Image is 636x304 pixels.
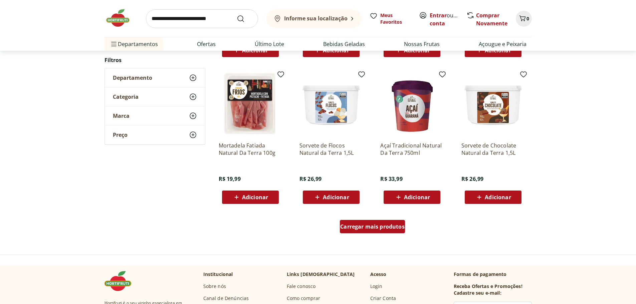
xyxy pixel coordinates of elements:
span: Adicionar [242,48,268,53]
a: Comprar Novamente [476,12,507,27]
span: Departamento [113,74,152,81]
p: Formas de pagamento [454,271,532,278]
span: Adicionar [242,195,268,200]
img: Sorvete de Flocos Natural da Terra 1,5L [299,73,363,136]
a: Canal de Denúncias [203,295,249,302]
a: Bebidas Geladas [323,40,365,48]
a: Como comprar [287,295,321,302]
span: Adicionar [323,48,349,53]
a: Sobre nós [203,283,226,290]
button: Marca [105,106,205,125]
a: Meus Favoritos [370,12,411,25]
img: Mortadela Fatiada Natural Da Terra 100g [219,73,282,136]
a: Criar conta [430,12,466,27]
span: R$ 26,99 [461,175,483,183]
a: Sorvete de Chocolate Natural da Terra 1,5L [461,142,525,157]
a: Carregar mais produtos [340,220,405,236]
h3: Receba Ofertas e Promoções! [454,283,522,290]
button: Carrinho [516,11,532,27]
button: Adicionar [222,191,279,204]
span: Adicionar [323,195,349,200]
a: Açougue e Peixaria [479,40,526,48]
input: search [146,9,258,28]
a: Fale conosco [287,283,316,290]
button: Submit Search [237,15,253,23]
a: Último Lote [255,40,284,48]
span: Categoria [113,93,139,100]
span: R$ 33,99 [380,175,402,183]
span: Preço [113,131,128,138]
span: Departamentos [110,36,158,52]
p: Acesso [370,271,387,278]
b: Informe sua localização [284,15,348,22]
a: Açaí Tradicional Natural Da Terra 750ml [380,142,444,157]
img: Hortifruti [104,271,138,291]
button: Departamento [105,68,205,87]
a: Criar Conta [370,295,396,302]
span: Marca [113,112,130,119]
p: Links [DEMOGRAPHIC_DATA] [287,271,355,278]
button: Categoria [105,87,205,106]
h2: Filtros [104,53,205,67]
button: Adicionar [384,191,440,204]
span: Meus Favoritos [380,12,411,25]
p: Institucional [203,271,233,278]
a: Nossas Frutas [404,40,440,48]
a: Mortadela Fatiada Natural Da Terra 100g [219,142,282,157]
button: Adicionar [465,191,521,204]
button: Preço [105,125,205,144]
img: Hortifruti [104,8,138,28]
span: R$ 19,99 [219,175,241,183]
img: Sorvete de Chocolate Natural da Terra 1,5L [461,73,525,136]
span: Carregar mais produtos [340,224,405,229]
a: Ofertas [197,40,216,48]
span: Adicionar [404,195,430,200]
span: 0 [526,15,529,22]
span: Adicionar [485,48,511,53]
span: R$ 26,99 [299,175,322,183]
button: Menu [110,36,118,52]
button: Adicionar [303,191,360,204]
span: Adicionar [485,195,511,200]
h3: Cadastre seu e-mail: [454,290,501,296]
span: ou [430,11,459,27]
a: Sorvete de Flocos Natural da Terra 1,5L [299,142,363,157]
a: Entrar [430,12,447,19]
a: Login [370,283,383,290]
img: Açaí Tradicional Natural Da Terra 750ml [380,73,444,136]
button: Informe sua localização [266,9,362,28]
span: Adicionar [404,48,430,53]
